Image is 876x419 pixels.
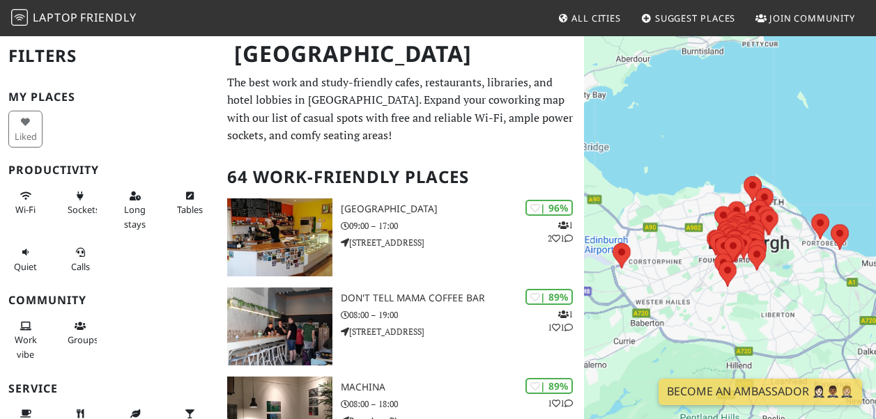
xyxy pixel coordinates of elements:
[341,219,584,232] p: 09:00 – 17:00
[219,287,584,365] a: Don't tell Mama Coffee Bar | 89% 111 Don't tell Mama Coffee Bar 08:00 – 19:00 [STREET_ADDRESS]
[548,308,573,334] p: 1 1 1
[8,184,43,221] button: Wi-Fi
[68,203,100,216] span: Power sockets
[552,6,627,31] a: All Cities
[14,260,37,273] span: Quiet
[11,6,137,31] a: LaptopFriendly LaptopFriendly
[341,203,584,215] h3: [GEOGRAPHIC_DATA]
[769,12,855,24] span: Join Community
[80,10,136,25] span: Friendly
[548,219,573,245] p: 1 2 1
[8,164,210,177] h3: Productivity
[8,90,210,104] h3: My Places
[8,35,210,77] h2: Filters
[341,308,584,322] p: 08:00 – 19:00
[227,156,576,198] h2: 64 Work-Friendly Places
[71,260,90,273] span: Video/audio calls
[15,333,37,360] span: People working
[341,292,584,304] h3: Don't tell Mama Coffee Bar
[118,184,152,235] button: Long stays
[177,203,203,216] span: Work-friendly tables
[525,289,573,305] div: | 89%
[8,241,43,278] button: Quiet
[8,382,210,395] h3: Service
[525,200,573,216] div: | 96%
[571,12,621,24] span: All Cities
[655,12,736,24] span: Suggest Places
[227,198,332,276] img: North Fort Cafe
[219,198,584,276] a: North Fort Cafe | 96% 121 [GEOGRAPHIC_DATA] 09:00 – 17:00 [STREET_ADDRESS]
[341,397,584,411] p: 08:00 – 18:00
[63,184,98,221] button: Sockets
[548,397,573,410] p: 1 1
[341,325,584,338] p: [STREET_ADDRESS]
[15,203,36,216] span: Stable Wi-Fi
[8,294,210,307] h3: Community
[63,315,98,351] button: Groups
[8,315,43,365] button: Work vibe
[227,74,576,145] p: The best work and study-friendly cafes, restaurants, libraries, and hotel lobbies in [GEOGRAPHIC_...
[341,381,584,393] h3: Machina
[68,333,98,346] span: Group tables
[750,6,861,31] a: Join Community
[223,35,581,73] h1: [GEOGRAPHIC_DATA]
[11,9,28,26] img: LaptopFriendly
[227,287,332,365] img: Don't tell Mama Coffee Bar
[124,203,146,230] span: Long stays
[341,236,584,249] p: [STREET_ADDRESS]
[63,241,98,278] button: Calls
[636,6,741,31] a: Suggest Places
[525,378,573,394] div: | 89%
[173,184,207,221] button: Tables
[33,10,78,25] span: Laptop
[659,379,862,405] a: Become an Ambassador 🤵🏻‍♀️🤵🏾‍♂️🤵🏼‍♀️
